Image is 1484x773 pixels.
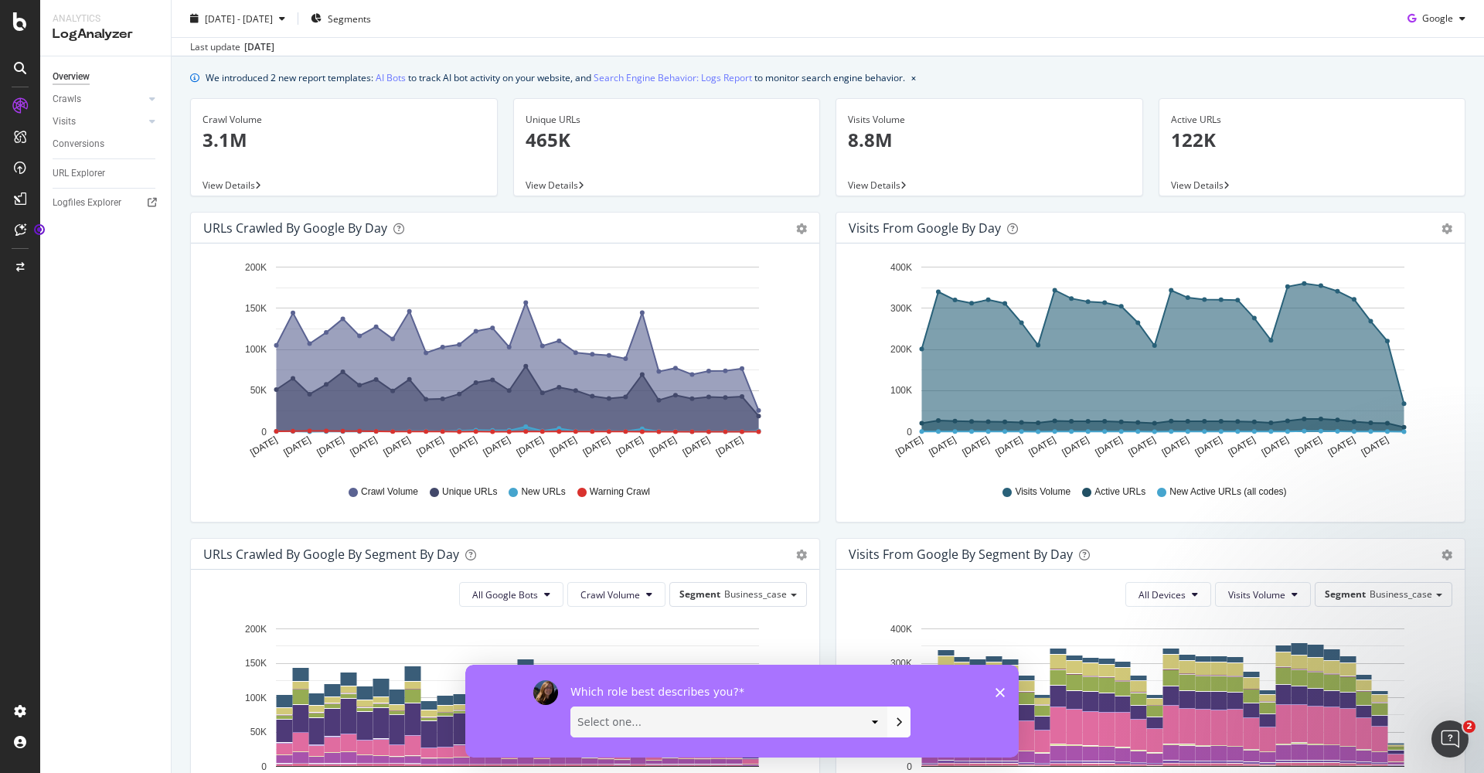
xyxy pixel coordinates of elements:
[53,165,105,182] div: URL Explorer
[724,587,787,601] span: Business_case
[203,220,387,236] div: URLs Crawled by Google by day
[1094,434,1125,458] text: [DATE]
[32,382,259,398] div: Configuring Push to Bing
[1325,587,1366,601] span: Segment
[1171,127,1454,153] p: 122K
[907,761,912,772] text: 0
[53,69,160,85] a: Overview
[206,482,309,544] button: Help
[203,127,485,153] p: 3.1M
[348,434,379,458] text: [DATE]
[31,162,278,189] p: How can we help?
[203,547,459,562] div: URLs Crawled by Google By Segment By Day
[53,195,121,211] div: Logfiles Explorer
[22,404,287,433] div: Classifying Pages by Purpose
[382,434,413,458] text: [DATE]
[1441,550,1452,560] div: gear
[53,26,158,43] div: LogAnalyzer
[581,434,612,458] text: [DATE]
[849,256,1452,471] svg: A chart.
[1060,434,1091,458] text: [DATE]
[248,434,279,458] text: [DATE]
[679,587,720,601] span: Segment
[128,521,182,532] span: Messages
[890,262,912,273] text: 400K
[245,262,267,273] text: 200K
[53,136,104,152] div: Conversions
[53,69,90,85] div: Overview
[305,6,377,31] button: Segments
[190,40,274,54] div: Last update
[205,12,273,25] span: [DATE] - [DATE]
[796,223,807,234] div: gear
[580,588,640,601] span: Crawl Volume
[993,434,1024,458] text: [DATE]
[261,427,267,438] text: 0
[195,25,226,56] img: Profile image for Jessica
[53,114,76,130] div: Visits
[376,70,406,86] a: AI Bots
[32,410,259,427] div: Classifying Pages by Purpose
[32,325,259,341] div: SmartIndex Overview
[1422,12,1453,25] span: Google
[315,434,345,458] text: [DATE]
[648,434,679,458] text: [DATE]
[1127,434,1158,458] text: [DATE]
[53,136,160,152] a: Conversions
[53,91,81,107] div: Crawls
[184,6,291,31] button: [DATE] - [DATE]
[714,434,745,458] text: [DATE]
[266,25,294,53] div: Close
[53,165,160,182] a: URL Explorer
[1227,434,1258,458] text: [DATE]
[1094,485,1145,499] span: Active URLs
[415,434,446,458] text: [DATE]
[442,485,497,499] span: Unique URLs
[526,127,808,153] p: 465K
[1463,720,1475,733] span: 2
[526,113,808,127] div: Unique URLs
[890,624,912,635] text: 400K
[32,221,259,237] div: Ask a question
[203,256,807,471] svg: A chart.
[848,127,1131,153] p: 8.8M
[1215,582,1311,607] button: Visits Volume
[32,289,125,305] span: Search for help
[1015,485,1070,499] span: Visits Volume
[224,25,255,56] img: Profile image for Meghan
[459,582,563,607] button: All Google Bots
[34,521,69,532] span: Home
[890,658,912,669] text: 300K
[1160,434,1191,458] text: [DATE]
[206,70,905,86] div: We introduced 2 new report templates: to track AI bot activity on your website, and to monitor se...
[526,179,578,192] span: View Details
[1260,434,1291,458] text: [DATE]
[190,70,1465,86] div: info banner
[681,434,712,458] text: [DATE]
[15,208,294,267] div: Ask a questionAI Agent and team can help
[521,485,565,499] span: New URLs
[890,344,912,355] text: 200K
[245,693,267,703] text: 100K
[53,91,145,107] a: Crawls
[1193,434,1224,458] text: [DATE]
[32,353,259,369] div: Filtering Log Data
[1360,434,1390,458] text: [DATE]
[1125,582,1211,607] button: All Devices
[1169,485,1286,499] span: New Active URLs (all codes)
[165,25,196,56] img: Profile image for Renaud
[548,434,579,458] text: [DATE]
[567,582,665,607] button: Crawl Volume
[907,427,912,438] text: 0
[1139,588,1186,601] span: All Devices
[960,434,991,458] text: [DATE]
[245,658,267,669] text: 150K
[22,376,287,404] div: Configuring Push to Bing
[1401,6,1472,31] button: Google
[244,40,274,54] div: [DATE]
[849,220,1001,236] div: Visits from Google by day
[907,66,920,89] button: close banner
